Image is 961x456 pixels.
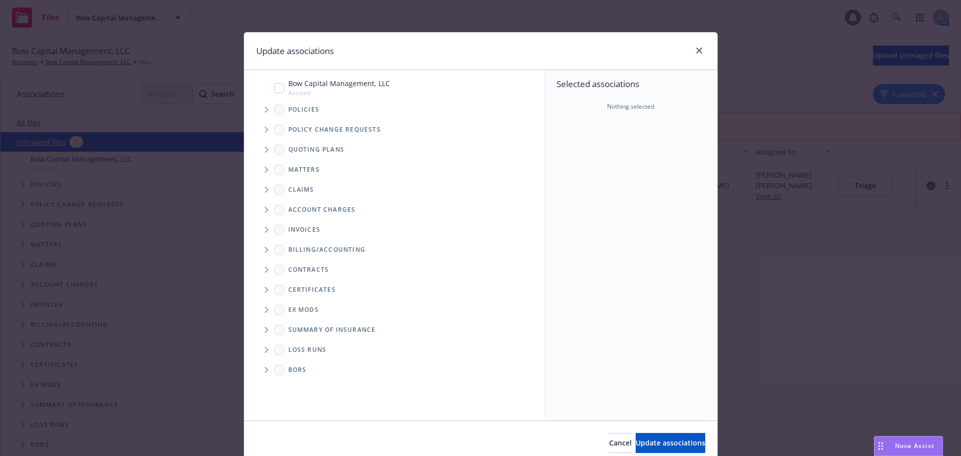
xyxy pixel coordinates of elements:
span: Account charges [288,207,356,213]
span: Selected associations [557,78,705,90]
span: Certificates [288,287,336,293]
span: Summary of insurance [288,327,376,333]
button: Nova Assist [874,436,943,456]
span: Contracts [288,267,329,273]
span: Cancel [609,438,632,447]
span: Quoting plans [288,147,345,153]
span: Matters [288,167,320,173]
span: Nova Assist [895,441,934,450]
div: Drag to move [874,436,887,455]
span: Loss Runs [288,347,327,353]
span: Nothing selected [607,102,654,111]
span: Bow Capital Management, LLC [288,78,390,89]
button: Cancel [609,433,632,453]
span: Policy change requests [288,127,381,133]
h1: Update associations [256,45,334,58]
span: Update associations [636,438,705,447]
div: Folder Tree Example [244,240,544,380]
span: Policies [288,107,320,113]
button: Update associations [636,433,705,453]
div: Tree Example [244,76,544,239]
a: close [693,45,705,57]
span: Account [288,89,390,97]
span: Billing/Accounting [288,247,366,253]
span: Ex Mods [288,307,319,313]
span: Claims [288,187,314,193]
span: Invoices [288,227,321,233]
span: BORs [288,367,307,373]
